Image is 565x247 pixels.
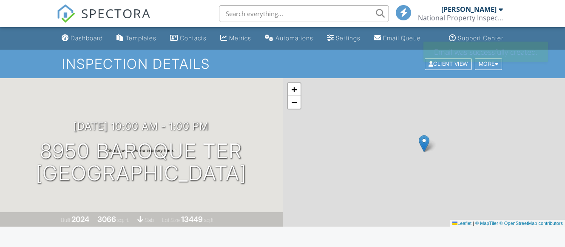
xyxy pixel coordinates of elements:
div: Email Queue [383,34,421,42]
a: SPECTORA [57,11,151,29]
a: Settings [324,31,364,46]
div: More [475,58,503,70]
div: 3066 [97,215,116,224]
div: 2024 [71,215,89,224]
span: sq.ft. [204,217,215,223]
div: [PERSON_NAME] [441,5,497,14]
a: Zoom out [288,96,301,109]
span: sq. ft. [117,217,129,223]
span: Built [61,217,70,223]
div: Settings [336,34,361,42]
span: − [291,97,297,107]
a: Templates [113,31,160,46]
div: 13449 [181,215,203,224]
img: Marker [419,135,429,152]
div: Metrics [229,34,251,42]
a: Client View [424,60,474,67]
div: Templates [125,34,156,42]
div: Automations [275,34,313,42]
a: Contacts [167,31,210,46]
h1: 8950 Baroque Ter [GEOGRAPHIC_DATA] [36,140,247,185]
img: The Best Home Inspection Software - Spectora [57,4,75,23]
span: slab [145,217,154,223]
div: Dashboard [71,34,103,42]
span: + [291,84,297,95]
div: Client View [425,58,472,70]
div: Contacts [180,34,207,42]
input: Search everything... [219,5,389,22]
a: Email Queue [371,31,424,46]
a: © OpenStreetMap contributors [500,221,563,226]
a: Automations (Basic) [261,31,317,46]
a: © MapTiler [475,221,498,226]
span: SPECTORA [81,4,151,22]
a: Zoom in [288,83,301,96]
span: Lot Size [162,217,180,223]
div: Email was successfully created. [423,42,548,62]
a: Metrics [217,31,255,46]
h3: [DATE] 10:00 am - 1:00 pm [74,121,209,132]
span: | [473,221,474,226]
div: National Property Inspections (NPI) [418,14,503,22]
a: Dashboard [58,31,106,46]
a: Leaflet [452,221,471,226]
h1: Inspection Details [62,56,503,71]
